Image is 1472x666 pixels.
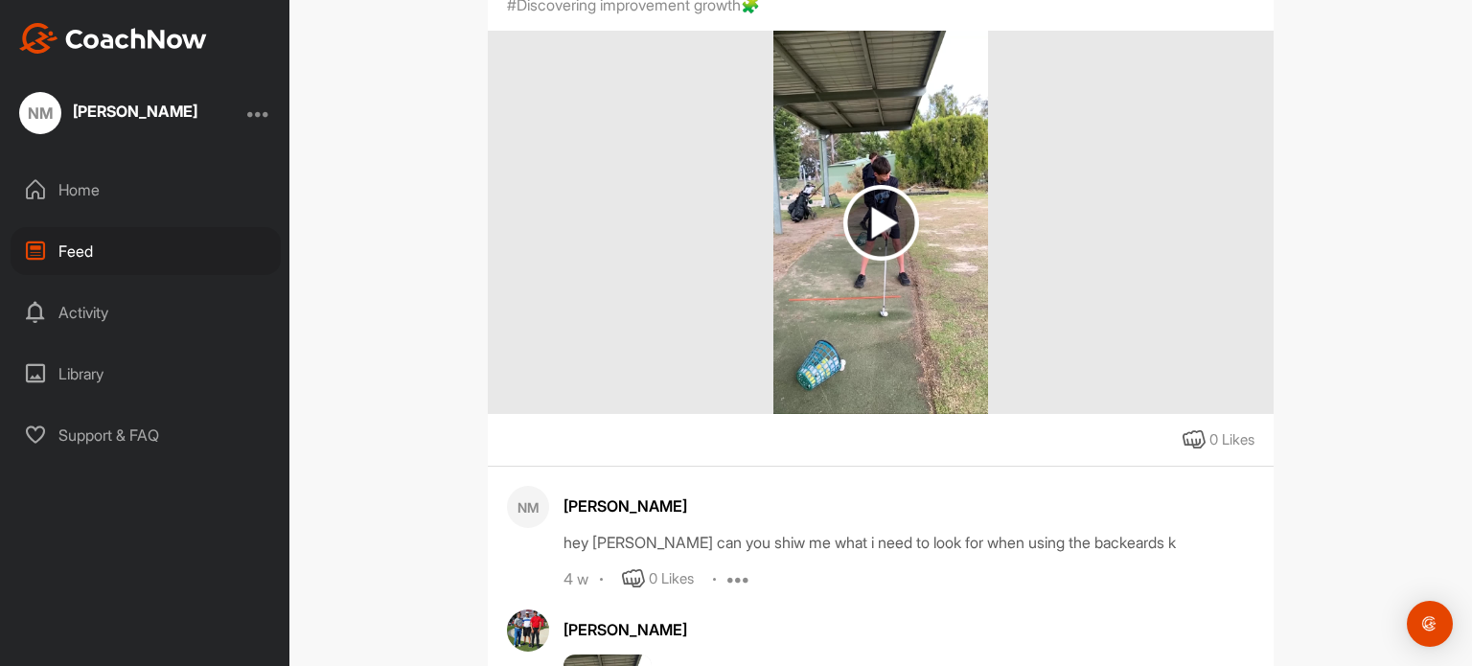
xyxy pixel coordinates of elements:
[563,570,588,589] div: 4 w
[563,531,1254,554] div: hey [PERSON_NAME] can you shiw me what i need to look for when using the backeards k
[843,185,919,261] img: play
[19,92,61,134] div: NM
[11,411,281,459] div: Support & FAQ
[507,486,549,528] div: NM
[11,350,281,398] div: Library
[1209,429,1254,451] div: 0 Likes
[73,103,197,119] div: [PERSON_NAME]
[11,227,281,275] div: Feed
[19,23,207,54] img: CoachNow
[11,166,281,214] div: Home
[563,618,1254,641] div: [PERSON_NAME]
[507,609,549,652] img: avatar
[1407,601,1453,647] div: Open Intercom Messenger
[563,494,1254,517] div: [PERSON_NAME]
[649,568,694,590] div: 0 Likes
[11,288,281,336] div: Activity
[773,31,987,414] img: media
